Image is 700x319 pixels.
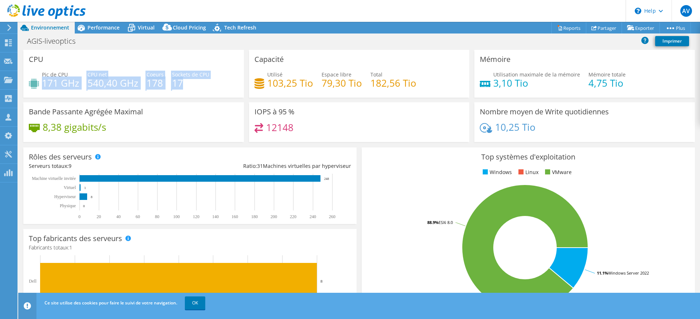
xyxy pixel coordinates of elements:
tspan: 88.9% [427,220,439,225]
text: Physique [60,203,76,208]
span: Performance [87,24,120,31]
h3: Rôles des serveurs [29,153,92,161]
text: 248 [324,177,329,181]
h4: 103,25 Tio [267,79,313,87]
text: 240 [310,214,316,219]
h4: 4,75 Tio [588,79,626,87]
a: OK [185,296,205,310]
span: Mémoire totale [588,71,626,78]
text: 200 [271,214,277,219]
h3: CPU [29,55,43,63]
li: Linux [517,168,538,176]
text: 80 [155,214,159,219]
span: Pic de CPU [42,71,68,78]
span: Tech Refresh [224,24,256,31]
h3: Capacité [254,55,284,63]
text: 0 [78,214,81,219]
h4: 10,25 Tio [495,123,536,131]
h3: Nombre moyen de Write quotidiennes [480,108,609,116]
span: CPU net [87,71,107,78]
svg: \n [635,8,641,14]
text: 60 [136,214,140,219]
span: Virtual [138,24,155,31]
tspan: ESXi 8.0 [439,220,453,225]
text: 120 [193,214,199,219]
h1: AGIS-liveoptics [24,37,87,45]
text: 8 [320,279,323,283]
span: Ce site utilise des cookies pour faire le suivi de votre navigation. [44,300,177,306]
a: Partager [586,22,622,34]
h3: IOPS à 95 % [254,108,295,116]
text: 40 [116,214,121,219]
text: 260 [329,214,335,219]
tspan: Windows Server 2022 [608,270,649,276]
span: AV [680,5,692,17]
h4: Fabricants totaux: [29,244,351,252]
text: Virtuel [64,185,76,190]
li: VMware [543,168,572,176]
h4: 17 [172,79,209,87]
a: Reports [551,22,586,34]
h3: Mémoire [480,55,510,63]
text: 160 [232,214,238,219]
a: Exporter [622,22,660,34]
a: Imprimer [655,36,689,46]
span: Utilisé [267,71,283,78]
span: Espace libre [322,71,351,78]
text: 140 [212,214,219,219]
text: 220 [290,214,296,219]
span: Utilisation maximale de la mémoire [493,71,580,78]
text: 0 [83,204,85,208]
span: Sockets de CPU [172,71,209,78]
div: Ratio: Machines virtuelles par hyperviseur [190,162,351,170]
tspan: 11.1% [597,270,608,276]
tspan: Machine virtuelle invitée [32,176,76,181]
h4: 3,10 Tio [493,79,580,87]
text: Dell [29,279,36,284]
h4: 182,56 Tio [370,79,416,87]
h4: 12148 [266,123,293,131]
span: Total [370,71,382,78]
span: 9 [69,162,71,169]
h4: 540,40 GHz [87,79,138,87]
h4: 178 [147,79,164,87]
text: 100 [173,214,180,219]
text: 8 [91,195,93,199]
span: Cloud Pricing [173,24,206,31]
span: Environnement [31,24,69,31]
text: 1 [84,186,86,190]
text: 20 [97,214,101,219]
h3: Bande Passante Agrégée Maximal [29,108,143,116]
span: Coeurs [147,71,164,78]
span: 1 [69,244,72,251]
h4: 8,38 gigabits/s [43,123,106,131]
h3: Top fabricants des serveurs [29,235,122,243]
a: Plus [660,22,691,34]
h3: Top systèmes d'exploitation [367,153,689,161]
h4: 79,30 Tio [322,79,362,87]
text: Hyperviseur [54,194,76,199]
text: 180 [251,214,258,219]
li: Windows [481,168,512,176]
span: 31 [257,162,263,169]
h4: 171 GHz [42,79,79,87]
div: Serveurs totaux: [29,162,190,170]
